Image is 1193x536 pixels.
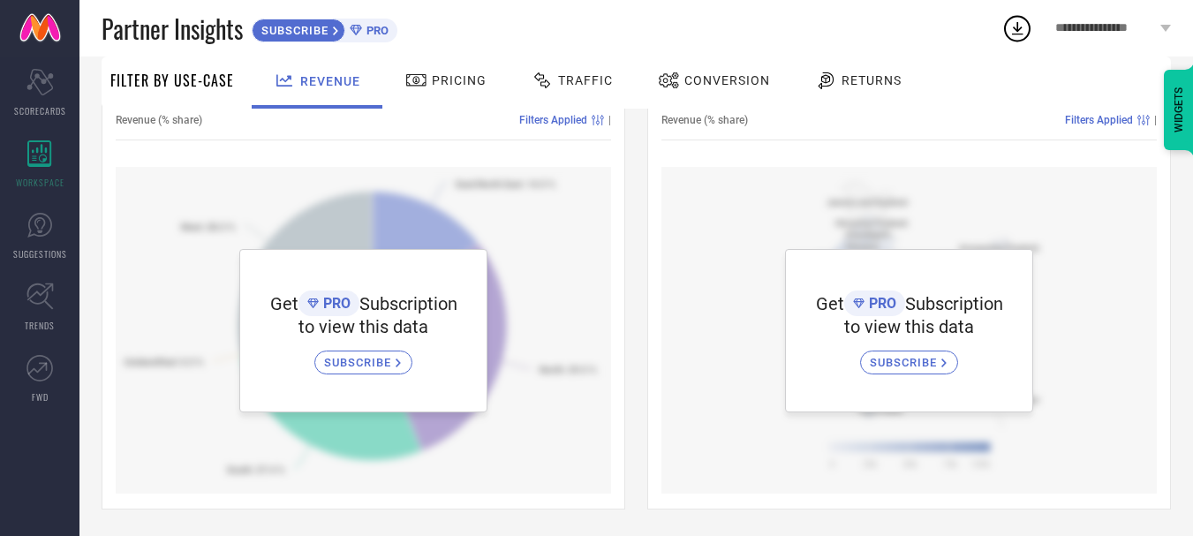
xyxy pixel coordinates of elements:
[362,24,389,37] span: PRO
[432,73,487,87] span: Pricing
[519,114,587,126] span: Filters Applied
[16,176,64,189] span: WORKSPACE
[116,114,202,126] span: Revenue (% share)
[110,70,234,91] span: Filter By Use-Case
[870,356,941,369] span: SUBSCRIBE
[842,73,902,87] span: Returns
[860,337,958,374] a: SUBSCRIBE
[319,295,351,312] span: PRO
[661,114,748,126] span: Revenue (% share)
[300,74,360,88] span: Revenue
[1154,114,1157,126] span: |
[1065,114,1133,126] span: Filters Applied
[816,293,844,314] span: Get
[13,247,67,260] span: SUGGESTIONS
[270,293,298,314] span: Get
[32,390,49,404] span: FWD
[14,104,66,117] span: SCORECARDS
[324,356,396,369] span: SUBSCRIBE
[252,14,397,42] a: SUBSCRIBEPRO
[359,293,457,314] span: Subscription
[608,114,611,126] span: |
[865,295,896,312] span: PRO
[25,319,55,332] span: TRENDS
[558,73,613,87] span: Traffic
[1001,12,1033,44] div: Open download list
[314,337,412,374] a: SUBSCRIBE
[298,316,428,337] span: to view this data
[905,293,1003,314] span: Subscription
[844,316,974,337] span: to view this data
[253,24,333,37] span: SUBSCRIBE
[684,73,770,87] span: Conversion
[102,11,243,47] span: Partner Insights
